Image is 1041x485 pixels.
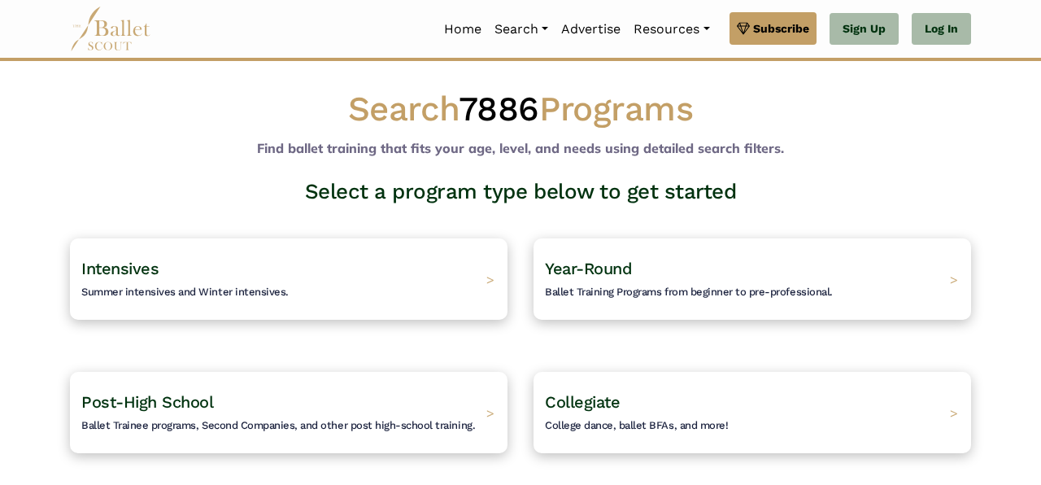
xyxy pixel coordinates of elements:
span: > [950,404,958,421]
span: > [486,404,494,421]
a: Search [488,12,555,46]
a: Log In [912,13,971,46]
a: Home [438,12,488,46]
a: CollegiateCollege dance, ballet BFAs, and more! > [534,372,971,453]
span: Intensives [81,259,159,278]
a: IntensivesSummer intensives and Winter intensives. > [70,238,507,320]
span: > [486,271,494,287]
h3: Select a program type below to get started [57,178,984,206]
span: > [950,271,958,287]
a: Sign Up [830,13,899,46]
span: College dance, ballet BFAs, and more! [545,419,728,431]
span: Ballet Training Programs from beginner to pre-professional. [545,286,833,298]
img: gem.svg [737,20,750,37]
a: Resources [627,12,716,46]
a: Post-High SchoolBallet Trainee programs, Second Companies, and other post high-school training. > [70,372,507,453]
b: Find ballet training that fits your age, level, and needs using detailed search filters. [257,140,784,156]
span: 7886 [459,89,539,129]
span: Summer intensives and Winter intensives. [81,286,289,298]
span: Subscribe [753,20,809,37]
a: Subscribe [730,12,817,45]
span: Collegiate [545,392,620,412]
a: Advertise [555,12,627,46]
span: Post-High School [81,392,213,412]
span: Ballet Trainee programs, Second Companies, and other post high-school training. [81,419,475,431]
a: Year-RoundBallet Training Programs from beginner to pre-professional. > [534,238,971,320]
span: Year-Round [545,259,632,278]
h1: Search Programs [70,87,971,132]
